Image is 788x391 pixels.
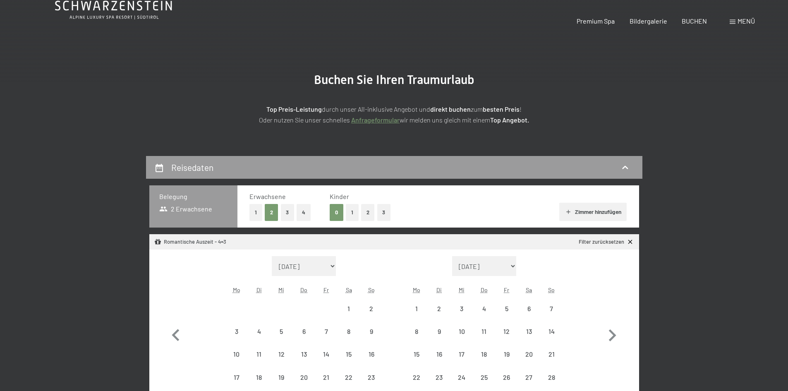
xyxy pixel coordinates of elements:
[270,343,292,365] div: Anreise nicht möglich
[405,320,428,343] div: Mon Dec 08 2025
[682,17,707,25] a: BUCHEN
[361,351,381,372] div: 16
[159,204,213,213] span: 2 Erwachsene
[428,320,450,343] div: Tue Dec 09 2025
[540,297,563,320] div: Anreise nicht möglich
[429,328,450,349] div: 9
[314,72,474,87] span: Buchen Sie Ihren Traumurlaub
[248,320,270,343] div: Tue Nov 04 2025
[360,366,382,389] div: Sun Nov 23 2025
[450,366,473,389] div: Anreise nicht möglich
[316,328,337,349] div: 7
[270,366,292,389] div: Wed Nov 19 2025
[293,366,315,389] div: Anreise nicht möglich
[270,343,292,365] div: Wed Nov 12 2025
[428,343,450,365] div: Tue Dec 16 2025
[474,305,494,326] div: 4
[256,286,262,293] abbr: Dienstag
[548,286,555,293] abbr: Sonntag
[315,366,338,389] div: Fri Nov 21 2025
[428,320,450,343] div: Anreise nicht möglich
[265,204,278,221] button: 2
[518,366,540,389] div: Sat Dec 27 2025
[248,343,270,365] div: Anreise nicht möglich
[428,343,450,365] div: Anreise nicht möglich
[495,297,517,320] div: Anreise nicht möglich
[338,366,360,389] div: Anreise nicht möglich
[351,116,400,124] a: Anfrageformular
[405,343,428,365] div: Mon Dec 15 2025
[159,192,228,201] h3: Belegung
[338,328,359,349] div: 8
[338,297,360,320] div: Sat Nov 01 2025
[281,204,295,221] button: 3
[338,320,360,343] div: Anreise nicht möglich
[293,343,315,365] div: Thu Nov 13 2025
[270,320,292,343] div: Anreise nicht möglich
[249,351,269,372] div: 11
[518,343,540,365] div: Anreise nicht möglich
[450,320,473,343] div: Wed Dec 10 2025
[540,366,563,389] div: Anreise nicht möglich
[540,343,563,365] div: Anreise nicht möglich
[225,343,248,365] div: Anreise nicht möglich
[368,286,375,293] abbr: Sonntag
[405,343,428,365] div: Anreise nicht möglich
[315,343,338,365] div: Fri Nov 14 2025
[271,328,292,349] div: 5
[518,320,540,343] div: Sat Dec 13 2025
[225,320,248,343] div: Mon Nov 03 2025
[300,286,307,293] abbr: Donnerstag
[473,366,495,389] div: Thu Dec 25 2025
[518,320,540,343] div: Anreise nicht möglich
[540,366,563,389] div: Sun Dec 28 2025
[233,286,240,293] abbr: Montag
[473,366,495,389] div: Anreise nicht möglich
[293,320,315,343] div: Thu Nov 06 2025
[338,305,359,326] div: 1
[738,17,755,25] span: Menü
[450,343,473,365] div: Anreise nicht möglich
[315,320,338,343] div: Anreise nicht möglich
[540,343,563,365] div: Sun Dec 21 2025
[360,343,382,365] div: Sun Nov 16 2025
[361,328,381,349] div: 9
[405,366,428,389] div: Mon Dec 22 2025
[293,320,315,343] div: Anreise nicht möglich
[315,366,338,389] div: Anreise nicht möglich
[428,297,450,320] div: Tue Dec 02 2025
[495,320,517,343] div: Anreise nicht möglich
[249,328,269,349] div: 4
[294,351,314,372] div: 13
[540,320,563,343] div: Sun Dec 14 2025
[490,116,529,124] strong: Top Angebot.
[270,366,292,389] div: Anreise nicht möglich
[473,297,495,320] div: Anreise nicht möglich
[346,204,359,221] button: 1
[450,297,473,320] div: Wed Dec 03 2025
[429,351,450,372] div: 16
[249,204,262,221] button: 1
[540,320,563,343] div: Anreise nicht möglich
[559,203,627,221] button: Zimmer hinzufügen
[428,366,450,389] div: Tue Dec 23 2025
[413,286,420,293] abbr: Montag
[577,17,615,25] a: Premium Spa
[225,320,248,343] div: Anreise nicht möglich
[360,297,382,320] div: Anreise nicht möglich
[405,366,428,389] div: Anreise nicht möglich
[459,286,465,293] abbr: Mittwoch
[428,366,450,389] div: Anreise nicht möglich
[519,328,539,349] div: 13
[451,351,472,372] div: 17
[266,105,322,113] strong: Top Preis-Leistung
[541,351,562,372] div: 21
[226,328,247,349] div: 3
[406,351,427,372] div: 15
[330,192,349,200] span: Kinder
[405,320,428,343] div: Anreise nicht möglich
[496,305,517,326] div: 5
[450,320,473,343] div: Anreise nicht möglich
[579,238,634,246] a: Filter zurücksetzen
